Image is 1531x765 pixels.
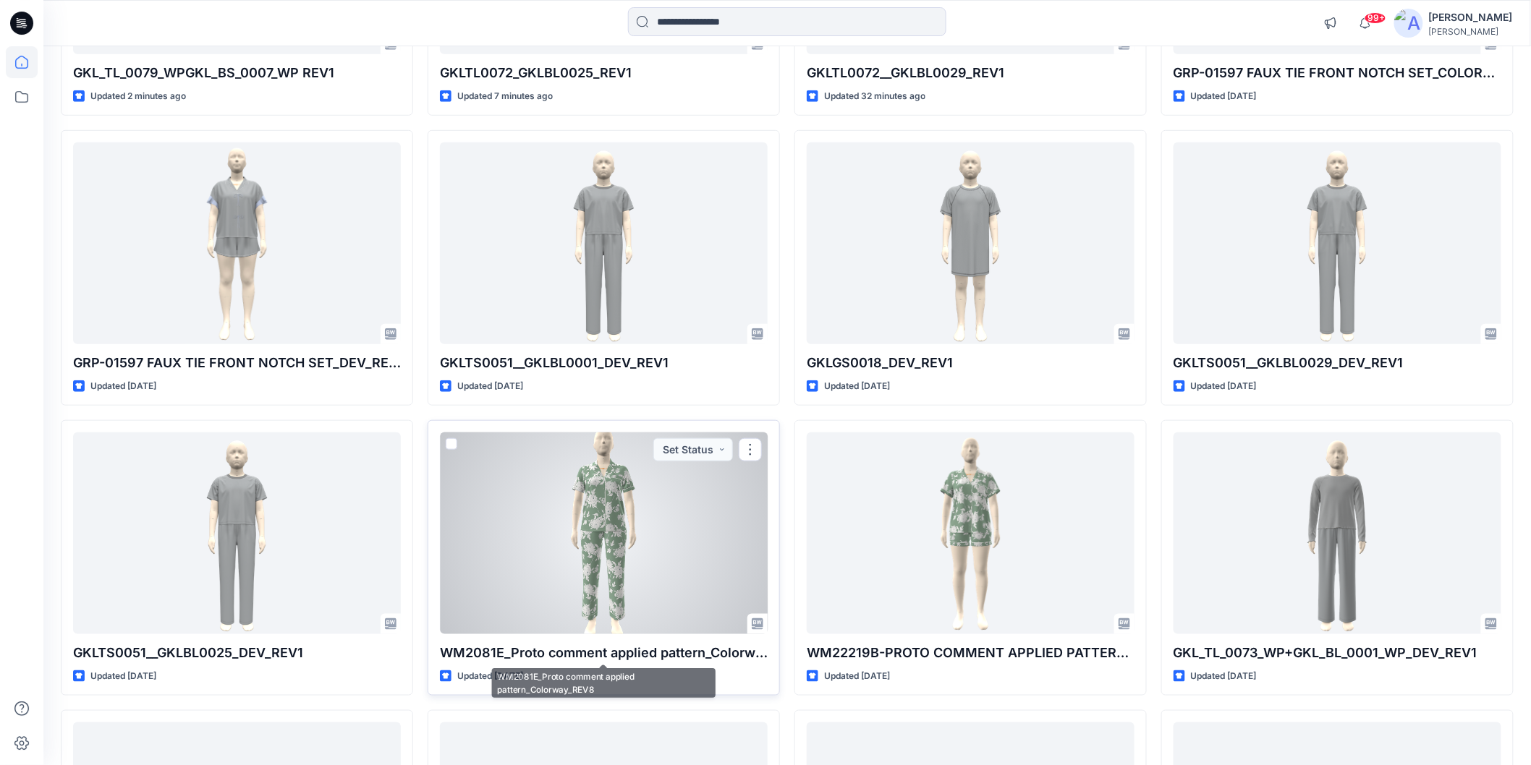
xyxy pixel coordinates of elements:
[1174,63,1501,83] p: GRP-01597 FAUX TIE FRONT NOTCH SET_COLORWAY_REV5
[1174,432,1501,633] a: GKL_TL_0073_WP+GKL_BL_0001_WP_DEV_REV1
[1174,643,1501,663] p: GKL_TL_0073_WP+GKL_BL_0001_WP_DEV_REV1
[90,379,156,394] p: Updated [DATE]
[1191,89,1257,104] p: Updated [DATE]
[440,63,768,83] p: GKLTL0072_GKLBL0025_REV1
[807,432,1135,633] a: WM22219B-PROTO COMMENT APPLIED PATTERN_COLORWAY_REV8
[457,669,523,684] p: Updated [DATE]
[73,432,401,633] a: GKLTS0051__GKLBL0025_DEV_REV1
[1429,26,1513,37] div: [PERSON_NAME]
[73,643,401,663] p: GKLTS0051__GKLBL0025_DEV_REV1
[807,353,1135,373] p: GKLGS0018_DEV_REV1
[440,142,768,343] a: GKLTS0051__GKLBL0001_DEV_REV1
[457,89,553,104] p: Updated 7 minutes ago
[1394,9,1423,38] img: avatar
[1191,379,1257,394] p: Updated [DATE]
[440,353,768,373] p: GKLTS0051__GKLBL0001_DEV_REV1
[807,643,1135,663] p: WM22219B-PROTO COMMENT APPLIED PATTERN_COLORWAY_REV8
[73,353,401,373] p: GRP-01597 FAUX TIE FRONT NOTCH SET_DEV_REV5
[457,379,523,394] p: Updated [DATE]
[824,89,925,104] p: Updated 32 minutes ago
[1429,9,1513,26] div: [PERSON_NAME]
[73,142,401,343] a: GRP-01597 FAUX TIE FRONT NOTCH SET_DEV_REV5
[90,669,156,684] p: Updated [DATE]
[440,643,768,663] p: WM2081E_Proto comment applied pattern_Colorway_REV8
[807,63,1135,83] p: GKLTL0072__GKLBL0029_REV1
[807,142,1135,343] a: GKLGS0018_DEV_REV1
[440,432,768,633] a: WM2081E_Proto comment applied pattern_Colorway_REV8
[73,63,401,83] p: GKL_TL_0079_WPGKL_BS_0007_WP REV1
[1191,669,1257,684] p: Updated [DATE]
[824,669,890,684] p: Updated [DATE]
[90,89,186,104] p: Updated 2 minutes ago
[824,379,890,394] p: Updated [DATE]
[1365,12,1386,24] span: 99+
[1174,353,1501,373] p: GKLTS0051__GKLBL0029_DEV_REV1
[1174,142,1501,343] a: GKLTS0051__GKLBL0029_DEV_REV1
